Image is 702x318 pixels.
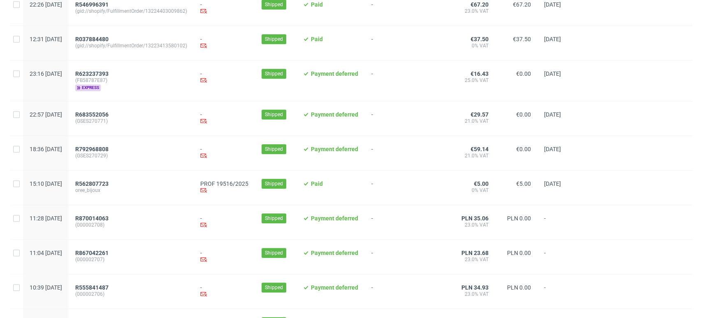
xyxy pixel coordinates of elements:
[75,36,109,42] span: R037884480
[371,1,412,16] span: -
[75,222,187,228] span: (000002708)
[75,84,101,91] span: express
[371,250,412,264] span: -
[200,111,248,126] div: -
[371,146,412,160] span: -
[470,146,489,152] span: €59.14
[75,70,110,77] a: R623237393
[30,111,62,118] span: 22:57 [DATE]
[75,70,109,77] span: R623237393
[75,1,110,8] a: R546996391
[516,70,531,77] span: €0.00
[75,250,109,256] span: R867042261
[544,284,575,299] span: -
[507,250,531,256] span: PLN 0.00
[75,42,187,49] span: (gid://shopify/FulfillmentOrder/13223413580102)
[75,146,109,152] span: R792968808
[507,215,531,222] span: PLN 0.00
[311,70,358,77] span: Payment deferred
[371,284,412,299] span: -
[470,70,489,77] span: €16.43
[311,250,358,256] span: Payment deferred
[371,36,412,50] span: -
[516,146,531,152] span: €0.00
[30,36,62,42] span: 12:31 [DATE]
[75,256,187,263] span: (000002707)
[265,284,283,291] span: Shipped
[311,1,323,8] span: Paid
[265,35,283,43] span: Shipped
[30,180,62,187] span: 15:10 [DATE]
[311,36,323,42] span: Paid
[75,111,110,118] a: R683552056
[461,215,489,222] span: PLN 35.06
[544,215,575,229] span: -
[200,250,248,264] div: -
[75,284,110,291] a: R555841487
[461,250,489,256] span: PLN 23.68
[544,250,575,264] span: -
[470,111,489,118] span: €29.57
[200,180,248,187] a: PROF 19516/2025
[425,42,489,49] span: 0% VAT
[425,152,489,159] span: 21.0% VAT
[265,1,283,8] span: Shipped
[461,284,489,291] span: PLN 34.93
[75,180,109,187] span: R562807723
[425,222,489,228] span: 23.0% VAT
[75,118,187,124] span: (GSES270771)
[425,256,489,263] span: 23.0% VAT
[507,284,531,291] span: PLN 0.00
[75,180,110,187] a: R562807723
[30,215,62,222] span: 11:28 [DATE]
[75,8,187,14] span: (gid://shopify/FulfillmentOrder/13224403009862)
[30,1,62,8] span: 22:26 [DATE]
[311,111,358,118] span: Payment deferred
[75,291,187,297] span: (000002706)
[513,36,531,42] span: €37.50
[544,180,561,187] span: [DATE]
[425,77,489,84] span: 25.0% VAT
[425,118,489,124] span: 21.0% VAT
[516,180,531,187] span: €5.00
[75,284,109,291] span: R555841487
[470,36,489,42] span: €37.50
[75,111,109,118] span: R683552056
[311,284,358,291] span: Payment deferred
[425,187,489,194] span: 0% VAT
[311,146,358,152] span: Payment deferred
[75,77,187,84] span: (FB58787E87)
[200,146,248,160] div: -
[200,215,248,229] div: -
[200,70,248,85] div: -
[544,70,561,77] span: [DATE]
[75,152,187,159] span: (GSES270729)
[425,291,489,297] span: 23.0% VAT
[265,249,283,257] span: Shipped
[75,146,110,152] a: R792968808
[265,215,283,222] span: Shipped
[544,1,561,8] span: [DATE]
[30,146,62,152] span: 18:36 [DATE]
[470,1,489,8] span: €67.20
[516,111,531,118] span: €0.00
[75,215,109,222] span: R870014063
[30,70,62,77] span: 23:16 [DATE]
[200,36,248,50] div: -
[425,8,489,14] span: 23.0% VAT
[265,111,283,118] span: Shipped
[75,36,110,42] a: R037884480
[544,146,561,152] span: [DATE]
[544,111,561,118] span: [DATE]
[544,36,561,42] span: [DATE]
[311,180,323,187] span: Paid
[371,215,412,229] span: -
[513,1,531,8] span: €67.20
[75,250,110,256] a: R867042261
[75,187,187,194] span: oree_bijoux
[75,215,110,222] a: R870014063
[371,180,412,195] span: -
[200,1,248,16] div: -
[75,1,109,8] span: R546996391
[30,284,62,291] span: 10:39 [DATE]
